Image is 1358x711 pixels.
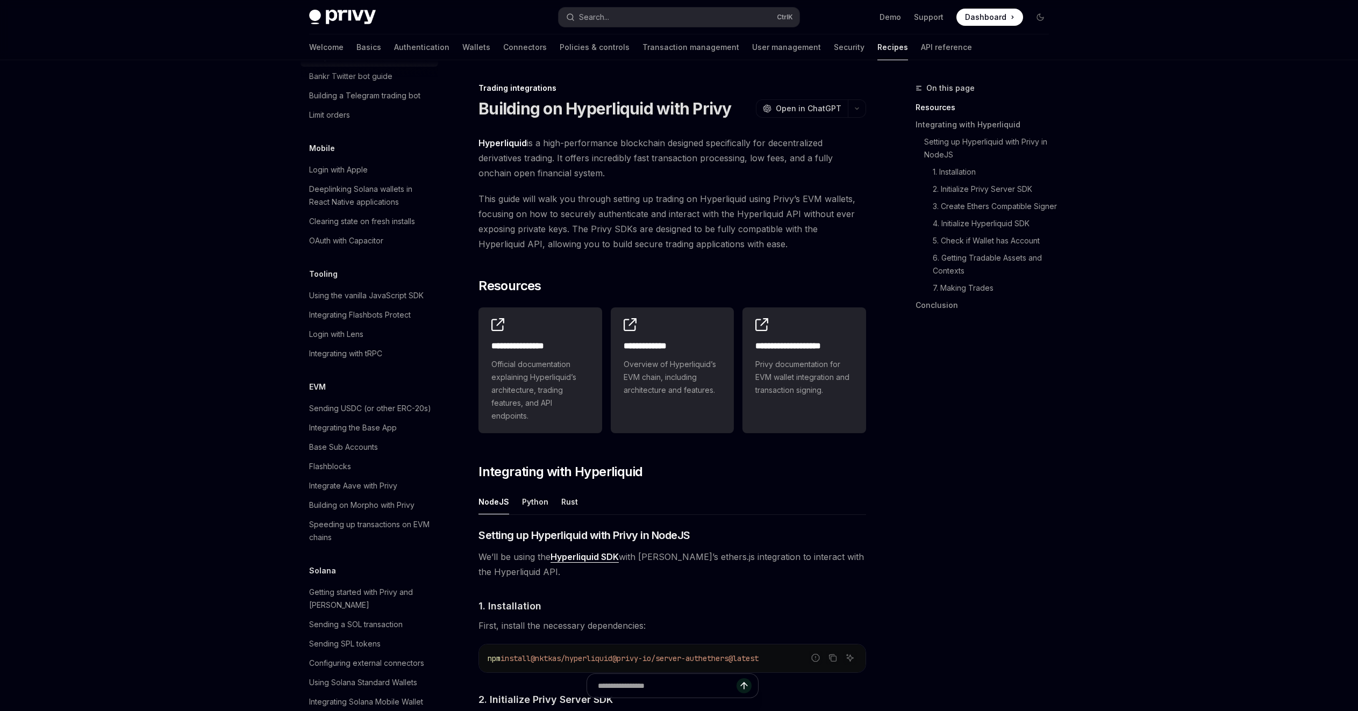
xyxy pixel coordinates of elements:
[309,460,351,473] div: Flashblocks
[301,476,438,495] a: Integrate Aave with Privy
[478,135,866,181] span: is a high-performance blockchain designed specifically for decentralized derivatives trading. It ...
[478,618,866,633] span: First, install the necessary dependencies:
[755,358,853,397] span: Privy documentation for EVM wallet integration and transaction signing.
[560,34,630,60] a: Policies & controls
[880,12,901,23] a: Demo
[309,564,336,577] h5: Solana
[301,634,438,653] a: Sending SPL tokens
[612,653,703,663] span: @privy-io/server-auth
[462,34,490,60] a: Wallets
[777,13,793,21] span: Ctrl K
[309,89,420,102] div: Building a Telegram trading bot
[301,305,438,325] a: Integrating Flashbots Protect
[301,583,438,615] a: Getting started with Privy and [PERSON_NAME]
[301,105,438,125] a: Limit orders
[301,212,438,231] a: Clearing state on fresh installs
[921,34,972,60] a: API reference
[301,286,438,305] a: Using the vanilla JavaScript SDK
[559,8,799,27] button: Open search
[309,421,397,434] div: Integrating the Base App
[301,344,438,363] a: Integrating with tRPC
[551,551,619,563] a: Hyperliquid SDK
[301,418,438,437] a: Integrating the Base App
[356,34,381,60] a: Basics
[309,499,414,512] div: Building on Morpho with Privy
[301,515,438,547] a: Speeding up transactions on EVM chains
[579,11,609,24] div: Search...
[309,586,432,612] div: Getting started with Privy and [PERSON_NAME]
[916,181,1057,198] a: 2. Initialize Privy Server SDK
[611,307,734,433] a: **** **** ***Overview of Hyperliquid’s EVM chain, including architecture and features.
[478,138,527,149] a: Hyperliquid
[309,402,431,415] div: Sending USDC (or other ERC-20s)
[503,34,547,60] a: Connectors
[309,441,378,454] div: Base Sub Accounts
[776,103,841,114] span: Open in ChatGPT
[309,234,383,247] div: OAuth with Capacitor
[916,297,1057,314] a: Conclusion
[737,678,752,693] button: Send message
[916,198,1057,215] a: 3. Create Ethers Compatible Signer
[309,380,326,393] h5: EVM
[309,308,411,321] div: Integrating Flashbots Protect
[491,358,589,422] span: Official documentation explaining Hyperliquid’s architecture, trading features, and API endpoints.
[309,347,382,360] div: Integrating with tRPC
[309,657,424,670] div: Configuring external connectors
[394,34,449,60] a: Authentication
[301,437,438,457] a: Base Sub Accounts
[478,277,541,295] span: Resources
[478,463,642,480] span: Integrating with Hyperliquid
[301,615,438,634] a: Sending a SOL transaction
[916,133,1057,163] a: Setting up Hyperliquid with Privy in NodeJS
[478,549,866,579] span: We’ll be using the with [PERSON_NAME]’s ethers.js integration to interact with the Hyperliquid API.
[309,34,344,60] a: Welcome
[522,489,548,514] div: Python
[478,599,541,613] span: 1. Installation
[309,479,397,492] div: Integrate Aave with Privy
[301,160,438,179] a: Login with Apple
[624,358,721,397] span: Overview of Hyperliquid’s EVM chain, including architecture and features.
[478,489,509,514] div: NodeJS
[309,183,432,209] div: Deeplinking Solana wallets in React Native applications
[301,399,438,418] a: Sending USDC (or other ERC-20s)
[531,653,612,663] span: @nktkas/hyperliquid
[309,618,403,631] div: Sending a SOL transaction
[301,325,438,344] a: Login with Lens
[965,12,1006,23] span: Dashboard
[478,99,732,118] h1: Building on Hyperliquid with Privy
[914,12,944,23] a: Support
[834,34,864,60] a: Security
[309,268,338,281] h5: Tooling
[956,9,1023,26] a: Dashboard
[309,163,368,176] div: Login with Apple
[309,637,381,650] div: Sending SPL tokens
[488,653,501,663] span: npm
[843,651,857,665] button: Ask AI
[309,142,335,155] h5: Mobile
[916,99,1057,116] a: Resources
[478,191,866,252] span: This guide will walk you through setting up trading on Hyperliquid using Privy’s EVM wallets, foc...
[301,673,438,692] a: Using Solana Standard Wallets
[916,279,1057,297] a: 7. Making Trades
[916,116,1057,133] a: Integrating with Hyperliquid
[301,231,438,250] a: OAuth with Capacitor
[478,307,602,433] a: **** **** **** *Official documentation explaining Hyperliquid’s architecture, trading features, a...
[916,232,1057,249] a: 5. Check if Wallet has Account
[478,528,690,543] span: Setting up Hyperliquid with Privy in NodeJS
[301,495,438,515] a: Building on Morpho with Privy
[809,651,823,665] button: Report incorrect code
[309,10,376,25] img: dark logo
[703,653,759,663] span: ethers@latest
[309,215,415,228] div: Clearing state on fresh installs
[1032,9,1049,26] button: Toggle dark mode
[309,289,424,302] div: Using the vanilla JavaScript SDK
[301,86,438,105] a: Building a Telegram trading bot
[916,249,1057,279] a: 6. Getting Tradable Assets and Contexts
[561,489,578,514] div: Rust
[309,676,417,689] div: Using Solana Standard Wallets
[478,83,866,94] div: Trading integrations
[877,34,908,60] a: Recipes
[309,109,350,121] div: Limit orders
[752,34,821,60] a: User management
[598,674,737,698] input: Ask a question...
